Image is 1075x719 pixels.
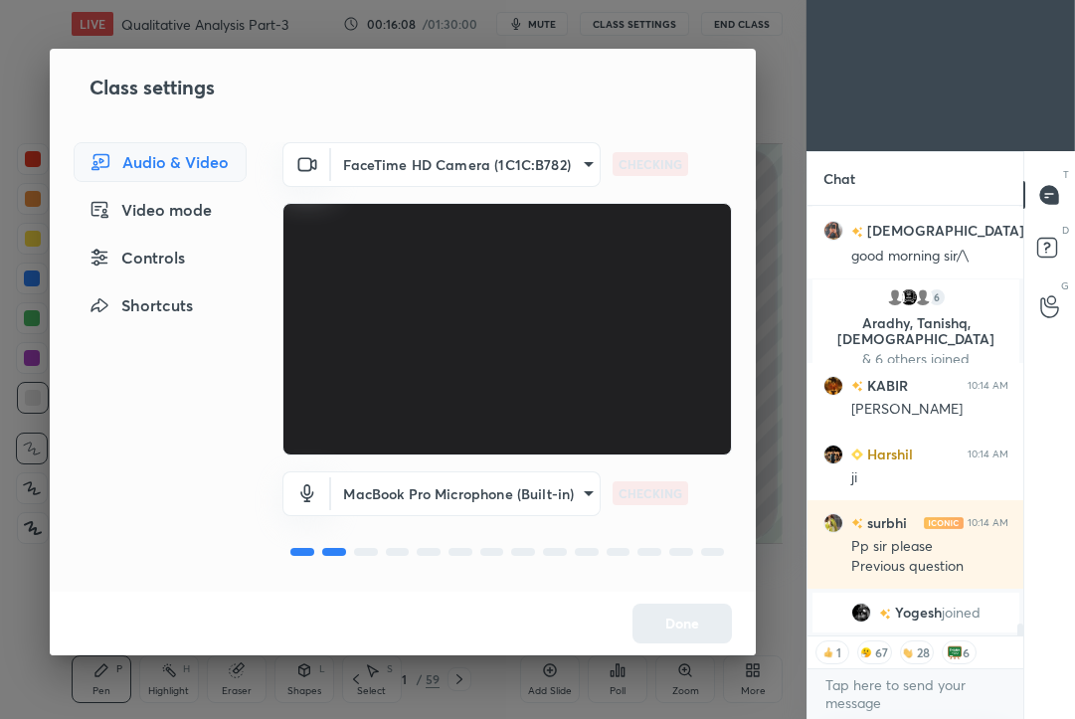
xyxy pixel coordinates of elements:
[962,644,970,660] div: 6
[851,557,1008,577] div: Previous question
[1061,278,1069,293] p: G
[823,445,843,464] img: 1678ff68c2f64c2191f63c00219d138d.jpg
[851,468,1008,488] div: ji
[968,380,1008,392] div: 10:14 AM
[619,484,682,502] p: CHECKING
[968,517,1008,529] div: 10:14 AM
[823,376,843,396] img: e33232b9b6144fd1a87af0f3286c5b31.jpg
[74,190,247,230] div: Video mode
[927,287,947,307] div: 6
[619,155,682,173] p: CHECKING
[851,449,863,460] img: Learner_Badge_beginner_1_8b307cf2a0.svg
[863,512,907,533] h6: surbhi
[851,247,1008,267] div: good morning sir/\
[74,238,247,277] div: Controls
[74,285,247,325] div: Shortcuts
[851,227,863,238] img: no-rating-badge.077c3623.svg
[913,287,933,307] img: default.png
[807,206,1024,636] div: grid
[331,142,601,187] div: FaceTime HD Camera (1C1C:B782)
[879,609,891,620] img: no-rating-badge.077c3623.svg
[851,400,1008,420] div: [PERSON_NAME]
[899,287,919,307] img: 98797a23b3ed46d5b0dc544cb426fe02.jpg
[821,645,835,659] img: thumbs_up.png
[823,221,843,241] img: 98f7a0182e19450aa705f286410c71db.jpg
[90,73,215,102] h2: Class settings
[851,537,1008,557] div: Pp sir please
[859,645,873,659] img: thinking_face.png
[895,605,942,621] span: Yogesh
[924,517,964,529] img: iconic-light.a09c19a4.png
[807,152,871,205] p: Chat
[873,644,889,660] div: 67
[1062,223,1069,238] p: D
[851,518,863,529] img: no-rating-badge.077c3623.svg
[902,645,916,659] img: waving_hand.png
[851,603,871,623] img: e1f788f19f5f4e95a75ba12d0fe28c29.jpg
[863,444,913,464] h6: Harshil
[916,644,932,660] div: 28
[863,221,1024,242] h6: [DEMOGRAPHIC_DATA]
[948,645,962,659] img: thank_you.png
[851,381,863,392] img: no-rating-badge.077c3623.svg
[835,644,843,660] div: 1
[968,449,1008,460] div: 10:14 AM
[885,287,905,307] img: default.png
[942,605,981,621] span: joined
[74,142,247,182] div: Audio & Video
[1063,167,1069,182] p: T
[331,471,601,516] div: FaceTime HD Camera (1C1C:B782)
[824,351,1007,367] p: & 6 others joined
[823,513,843,533] img: f317d2772ad54262b091caa39a112f56.jpg
[824,315,1007,347] p: Aradhy, Tanishq, [DEMOGRAPHIC_DATA]
[863,375,908,396] h6: KABIR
